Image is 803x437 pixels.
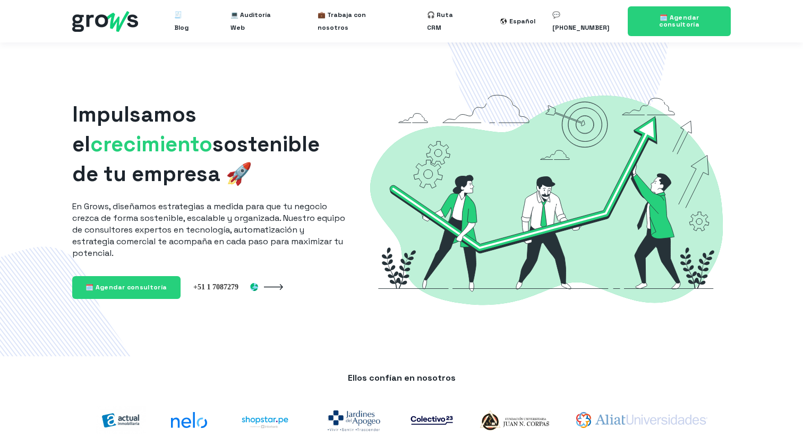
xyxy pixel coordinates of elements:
[193,282,258,292] img: Perú +51 1 7087279
[576,412,707,428] img: aliat-universidades
[233,408,297,432] img: shoptarpe
[72,100,345,189] h1: Impulsamos el sostenible de tu empresa 🚀
[427,4,466,38] a: 🎧 Ruta CRM
[86,283,167,292] span: 🗓️ Agendar consultoría
[174,4,197,38] a: 🧾 Blog
[230,4,283,38] a: 💻 Auditoría Web
[323,404,385,436] img: jardines-del-apogeo
[509,15,535,28] div: Español
[411,416,453,425] img: co23
[72,11,138,32] img: grows - hubspot
[72,276,181,299] a: 🗓️ Agendar consultoría
[362,76,731,322] img: Grows-Growth-Marketing-Hacking-Hubspot
[72,201,345,259] p: En Grows, diseñamos estrategias a medida para que tu negocio crezca de forma sostenible, escalabl...
[96,406,146,434] img: actual-inmobiliaria
[171,412,208,428] img: nelo
[552,4,614,38] a: 💬 [PHONE_NUMBER]
[318,4,394,38] a: 💼 Trabaja con nosotros
[659,13,699,29] span: 🗓️ Agendar consultoría
[628,6,731,36] a: 🗓️ Agendar consultoría
[479,408,550,432] img: logo-Corpas
[750,386,803,437] iframe: Chat Widget
[83,372,720,384] p: Ellos confían en nosotros
[90,131,212,158] span: crecimiento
